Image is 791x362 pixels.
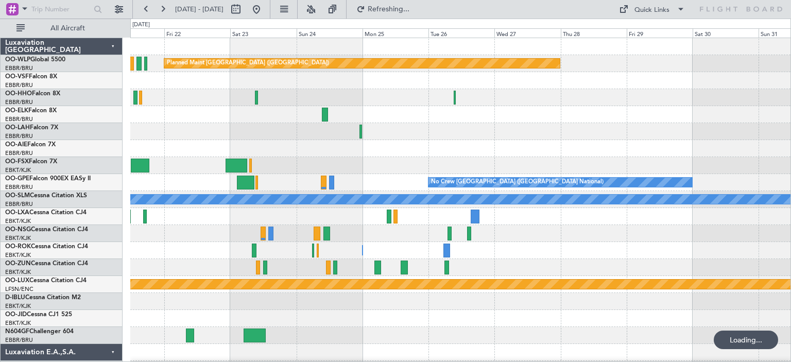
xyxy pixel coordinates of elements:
span: OO-ELK [5,108,28,114]
a: LFSN/ENC [5,285,33,293]
a: N604GFChallenger 604 [5,329,74,335]
span: OO-AIE [5,142,27,148]
a: EBKT/KJK [5,166,31,174]
a: EBKT/KJK [5,217,31,225]
div: [DATE] [132,21,150,29]
span: D-IBLU [5,295,25,301]
span: OO-LXA [5,210,29,216]
a: EBKT/KJK [5,302,31,310]
a: EBBR/BRU [5,149,33,157]
a: OO-ELKFalcon 8X [5,108,57,114]
a: EBBR/BRU [5,336,33,344]
a: OO-FSXFalcon 7X [5,159,57,165]
button: Quick Links [614,1,690,18]
a: OO-VSFFalcon 8X [5,74,57,80]
div: Sat 30 [693,28,759,38]
span: OO-ROK [5,244,31,250]
span: OO-NSG [5,227,31,233]
a: EBBR/BRU [5,132,33,140]
a: EBKT/KJK [5,234,31,242]
a: EBBR/BRU [5,183,33,191]
a: EBKT/KJK [5,251,31,259]
span: [DATE] - [DATE] [175,5,223,14]
a: EBBR/BRU [5,64,33,72]
a: OO-ZUNCessna Citation CJ4 [5,261,88,267]
div: Mon 25 [363,28,428,38]
div: Sun 24 [297,28,363,38]
div: Quick Links [634,5,669,15]
div: Sat 23 [230,28,296,38]
span: OO-WLP [5,57,30,63]
span: OO-HHO [5,91,32,97]
span: OO-ZUN [5,261,31,267]
div: Planned Maint [GEOGRAPHIC_DATA] ([GEOGRAPHIC_DATA]) [167,56,329,71]
a: OO-LXACessna Citation CJ4 [5,210,87,216]
a: OO-LUXCessna Citation CJ4 [5,278,87,284]
a: OO-HHOFalcon 8X [5,91,60,97]
a: EBBR/BRU [5,115,33,123]
a: OO-NSGCessna Citation CJ4 [5,227,88,233]
a: EBBR/BRU [5,200,33,208]
input: Trip Number [31,2,91,17]
div: Loading... [714,331,778,349]
div: No Crew [GEOGRAPHIC_DATA] ([GEOGRAPHIC_DATA] National) [431,175,604,190]
a: EBKT/KJK [5,319,31,327]
span: OO-JID [5,312,27,318]
a: OO-SLMCessna Citation XLS [5,193,87,199]
span: All Aircraft [27,25,109,32]
a: D-IBLUCessna Citation M2 [5,295,81,301]
span: N604GF [5,329,29,335]
a: OO-JIDCessna CJ1 525 [5,312,72,318]
span: OO-GPE [5,176,29,182]
span: OO-LUX [5,278,29,284]
a: OO-WLPGlobal 5500 [5,57,65,63]
a: EBBR/BRU [5,81,33,89]
div: Tue 26 [428,28,494,38]
span: OO-SLM [5,193,30,199]
a: OO-GPEFalcon 900EX EASy II [5,176,91,182]
a: OO-AIEFalcon 7X [5,142,56,148]
a: OO-ROKCessna Citation CJ4 [5,244,88,250]
span: OO-VSF [5,74,29,80]
div: Fri 22 [164,28,230,38]
div: Thu 21 [98,28,164,38]
div: Thu 28 [561,28,627,38]
div: Fri 29 [627,28,693,38]
div: Wed 27 [494,28,560,38]
button: Refreshing... [352,1,414,18]
a: OO-LAHFalcon 7X [5,125,58,131]
a: EBBR/BRU [5,98,33,106]
a: EBKT/KJK [5,268,31,276]
button: All Aircraft [11,20,112,37]
span: Refreshing... [367,6,410,13]
span: OO-LAH [5,125,30,131]
span: OO-FSX [5,159,29,165]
